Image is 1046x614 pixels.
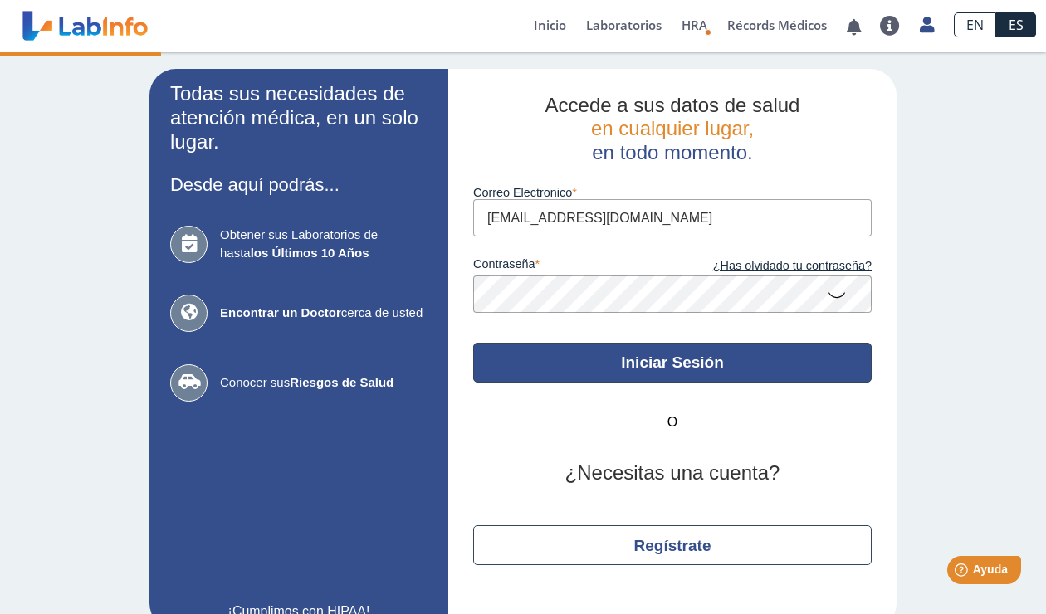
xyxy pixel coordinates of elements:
[251,246,369,260] b: los Últimos 10 Años
[623,412,722,432] span: O
[473,186,872,199] label: Correo Electronico
[170,82,428,153] h2: Todas sus necesidades de atención médica, en un solo lugar.
[545,94,800,116] span: Accede a sus datos de salud
[996,12,1036,37] a: ES
[473,257,672,275] label: contraseña
[591,117,754,139] span: en cualquier lugar,
[220,305,341,319] b: Encontrar un Doctor
[954,12,996,37] a: EN
[898,549,1028,596] iframe: Help widget launcher
[290,375,393,389] b: Riesgos de Salud
[672,257,872,275] a: ¿Has olvidado tu contraseña?
[220,304,428,323] span: cerca de usted
[682,17,707,33] span: HRA
[473,525,872,565] button: Regístrate
[473,461,872,485] h2: ¿Necesitas una cuenta?
[220,226,428,263] span: Obtener sus Laboratorios de hasta
[170,174,428,195] h3: Desde aquí podrás...
[473,343,872,383] button: Iniciar Sesión
[592,141,752,163] span: en todo momento.
[220,373,428,392] span: Conocer sus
